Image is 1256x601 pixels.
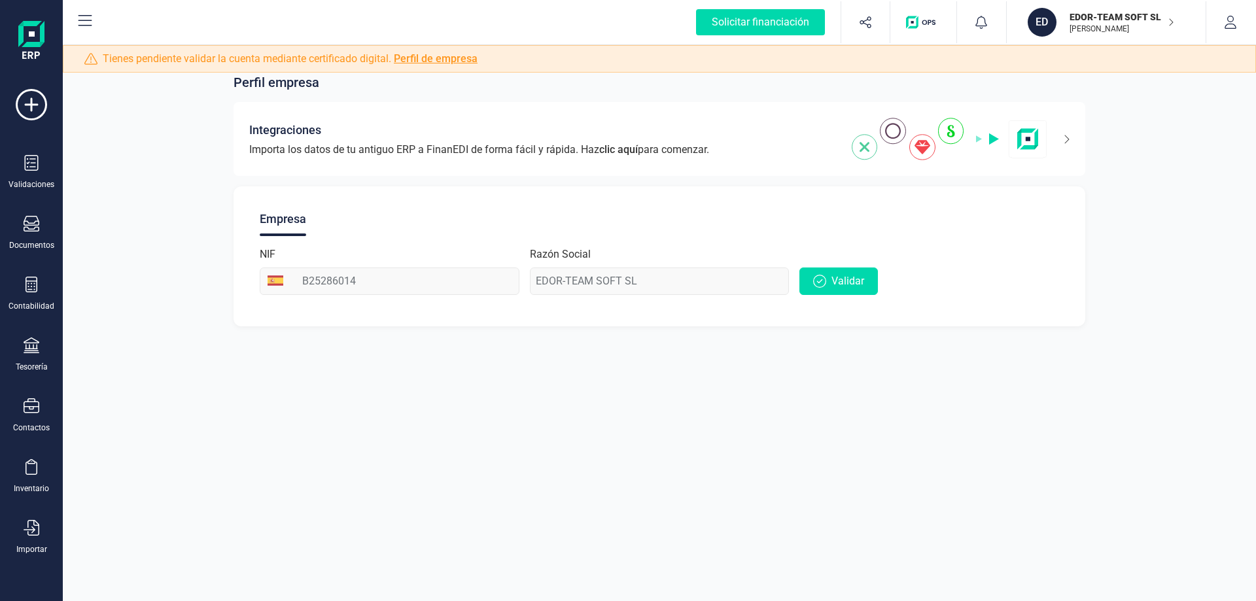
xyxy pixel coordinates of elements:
[103,51,478,67] span: Tienes pendiente validar la cuenta mediante certificado digital.
[831,273,864,289] span: Validar
[898,1,949,43] button: Logo de OPS
[13,422,50,433] div: Contactos
[16,544,47,555] div: Importar
[530,247,591,262] label: Razón Social
[18,21,44,63] img: Logo Finanedi
[1070,24,1174,34] p: [PERSON_NAME]
[9,301,54,311] div: Contabilidad
[696,9,825,35] div: Solicitar financiación
[906,16,941,29] img: Logo de OPS
[260,247,275,262] label: NIF
[16,362,48,372] div: Tesorería
[599,143,638,156] span: clic aquí
[680,1,841,43] button: Solicitar financiación
[249,142,709,158] span: Importa los datos de tu antiguo ERP a FinanEDI de forma fácil y rápida. Haz para comenzar.
[260,202,306,236] div: Empresa
[1028,8,1056,37] div: ED
[234,73,319,92] span: Perfil empresa
[249,121,321,139] span: Integraciones
[1070,10,1174,24] p: EDOR-TEAM SOFT SL
[9,179,54,190] div: Validaciones
[9,240,54,250] div: Documentos
[852,118,1047,160] img: integrations-img
[14,483,49,494] div: Inventario
[1022,1,1190,43] button: EDEDOR-TEAM SOFT SL[PERSON_NAME]
[799,267,878,295] button: Validar
[394,52,478,65] a: Perfil de empresa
